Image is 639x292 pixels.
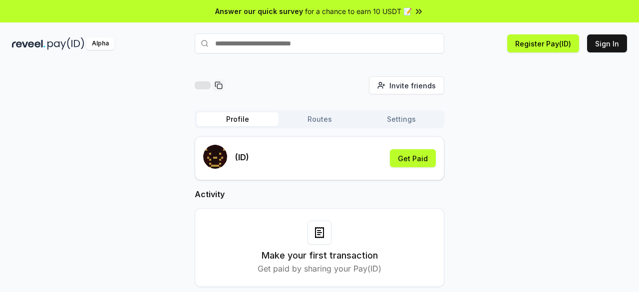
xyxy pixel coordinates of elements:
[12,37,45,50] img: reveel_dark
[258,263,381,275] p: Get paid by sharing your Pay(ID)
[215,6,303,16] span: Answer our quick survey
[235,151,249,163] p: (ID)
[305,6,412,16] span: for a chance to earn 10 USDT 📝
[47,37,84,50] img: pay_id
[195,188,444,200] h2: Activity
[262,249,378,263] h3: Make your first transaction
[390,149,436,167] button: Get Paid
[279,112,360,126] button: Routes
[507,34,579,52] button: Register Pay(ID)
[360,112,442,126] button: Settings
[197,112,279,126] button: Profile
[86,37,114,50] div: Alpha
[369,76,444,94] button: Invite friends
[587,34,627,52] button: Sign In
[389,80,436,91] span: Invite friends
